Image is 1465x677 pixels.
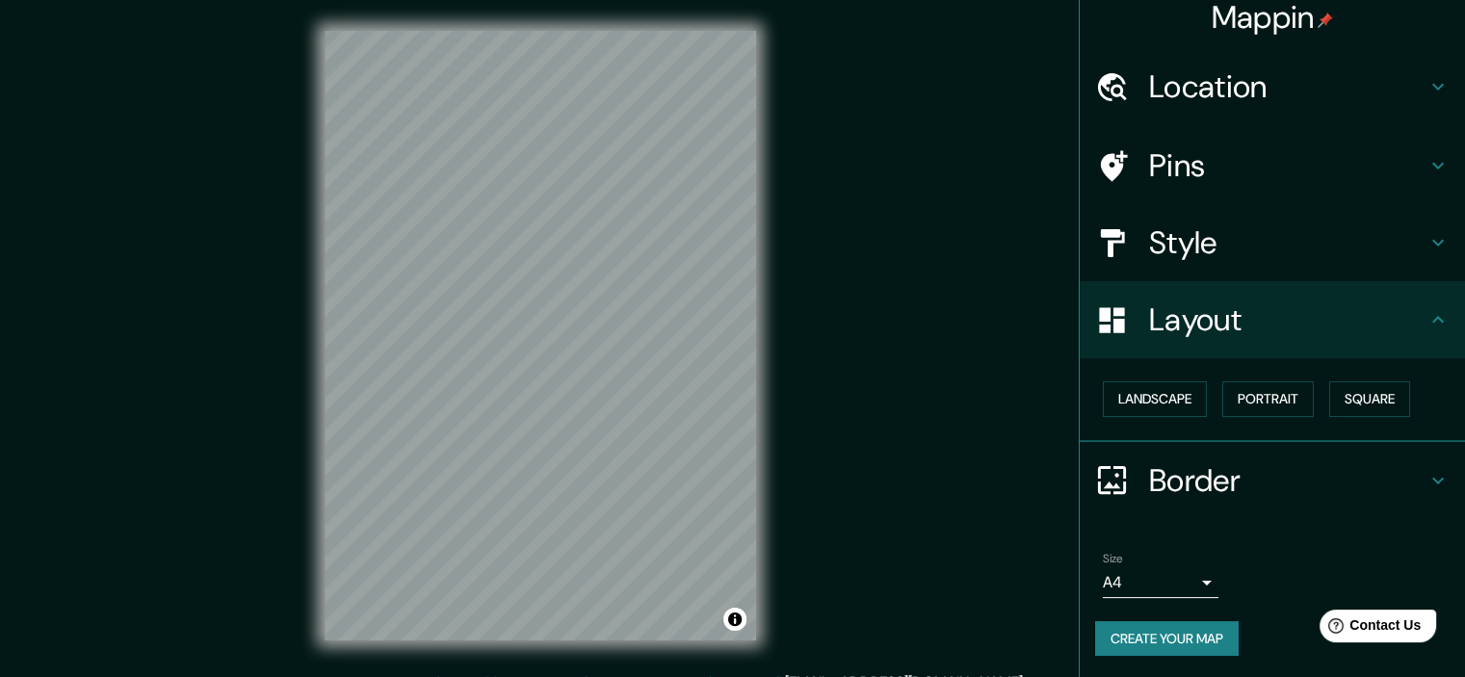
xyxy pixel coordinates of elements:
div: A4 [1103,567,1218,598]
img: pin-icon.png [1318,13,1333,28]
button: Square [1329,381,1410,417]
label: Size [1103,550,1123,566]
h4: Layout [1149,300,1426,339]
iframe: Help widget launcher [1294,602,1444,656]
h4: Border [1149,461,1426,500]
h4: Location [1149,67,1426,106]
h4: Style [1149,223,1426,262]
h4: Pins [1149,146,1426,185]
button: Portrait [1222,381,1314,417]
div: Border [1080,442,1465,519]
div: Layout [1080,281,1465,358]
button: Create your map [1095,621,1239,657]
button: Toggle attribution [723,608,746,631]
div: Style [1080,204,1465,281]
button: Landscape [1103,381,1207,417]
div: Pins [1080,127,1465,204]
canvas: Map [325,31,756,640]
div: Location [1080,48,1465,125]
